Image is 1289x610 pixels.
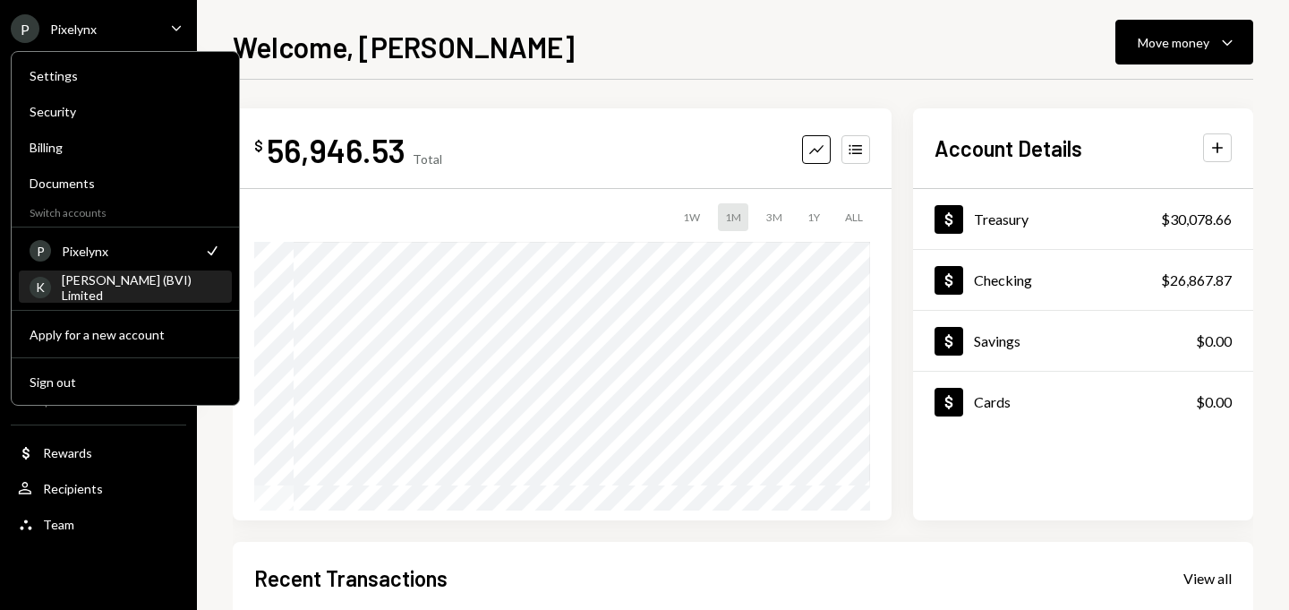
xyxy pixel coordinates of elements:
[12,202,239,219] div: Switch accounts
[30,374,221,390] div: Sign out
[30,140,221,155] div: Billing
[913,250,1253,310] a: Checking$26,867.87
[43,445,92,460] div: Rewards
[913,189,1253,249] a: Treasury$30,078.66
[1115,20,1253,64] button: Move money
[11,508,186,540] a: Team
[11,436,186,468] a: Rewards
[838,203,870,231] div: ALL
[62,272,221,303] div: [PERSON_NAME] (BVI) Limited
[718,203,748,231] div: 1M
[1183,568,1232,588] a: View all
[254,563,448,593] h2: Recent Transactions
[30,327,221,342] div: Apply for a new account
[913,372,1253,432] a: Cards$0.00
[1138,33,1209,52] div: Move money
[11,472,186,504] a: Recipients
[935,133,1082,163] h2: Account Details
[19,319,232,351] button: Apply for a new account
[30,68,221,83] div: Settings
[43,517,74,532] div: Team
[50,21,97,37] div: Pixelynx
[30,240,51,262] div: P
[233,29,575,64] h1: Welcome, [PERSON_NAME]
[1161,270,1232,291] div: $26,867.87
[19,95,232,127] a: Security
[974,210,1029,228] div: Treasury
[30,104,221,119] div: Security
[974,393,1011,410] div: Cards
[19,59,232,91] a: Settings
[19,167,232,199] a: Documents
[676,203,707,231] div: 1W
[30,277,51,298] div: K
[30,176,221,191] div: Documents
[974,332,1020,349] div: Savings
[974,271,1032,288] div: Checking
[43,481,103,496] div: Recipients
[19,366,232,399] button: Sign out
[913,311,1253,371] a: Savings$0.00
[413,151,442,167] div: Total
[1196,331,1232,352] div: $0.00
[800,203,827,231] div: 1Y
[19,131,232,163] a: Billing
[1183,570,1232,588] div: View all
[1196,391,1232,413] div: $0.00
[267,130,405,170] div: 56,946.53
[19,271,232,303] a: K[PERSON_NAME] (BVI) Limited
[62,244,192,259] div: Pixelynx
[254,137,263,155] div: $
[11,14,39,43] div: P
[759,203,790,231] div: 3M
[1161,209,1232,230] div: $30,078.66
